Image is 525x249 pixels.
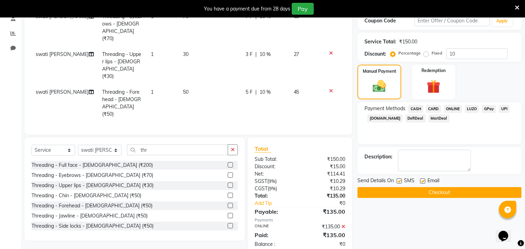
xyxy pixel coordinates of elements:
[300,241,351,248] div: ₹0
[399,38,417,45] div: ₹150.00
[428,114,449,122] span: MariDeal
[300,223,351,230] div: ₹135.00
[204,5,290,13] div: You have a payment due from 28 days
[300,207,351,216] div: ₹135.00
[255,51,257,58] span: |
[31,172,153,179] div: Threading - Eyebrows - [DEMOGRAPHIC_DATA] (₹70)
[294,89,299,95] span: 45
[300,156,351,163] div: ₹150.00
[496,221,518,242] iframe: chat widget
[300,170,351,178] div: ₹114.41
[31,212,148,220] div: Threading - Jawline - [DEMOGRAPHIC_DATA] (₹50)
[255,185,268,192] span: CGST
[294,51,299,57] span: 27
[492,16,512,26] button: Apply
[260,51,271,58] span: 10 %
[183,89,189,95] span: 50
[444,105,462,113] span: ONLINE
[364,17,414,24] div: Coupon Code
[31,192,141,199] div: Threading - Chin - [DEMOGRAPHIC_DATA] (₹50)
[300,163,351,170] div: ₹15.00
[300,178,351,185] div: ₹10.29
[249,192,300,200] div: Total:
[102,89,141,117] span: Threading - Forehead - [DEMOGRAPHIC_DATA] (₹50)
[255,178,267,184] span: SGST
[364,50,386,58] div: Discount:
[36,51,88,57] span: swati [PERSON_NAME]
[260,88,271,96] span: 10 %
[364,153,392,161] div: Description:
[255,145,271,152] span: Total
[249,170,300,178] div: Net:
[465,105,479,113] span: LUZO
[249,178,300,185] div: ( )
[249,163,300,170] div: Discount:
[432,50,442,56] label: Fixed
[31,182,154,189] div: Threading - Upper lips - [DEMOGRAPHIC_DATA] (₹30)
[249,156,300,163] div: Sub Total:
[421,67,446,74] label: Redemption
[102,51,141,79] span: Threading - Upper lips - [DEMOGRAPHIC_DATA] (₹30)
[36,89,88,95] span: swati [PERSON_NAME]
[249,223,300,230] div: ONLINE
[255,88,257,96] span: |
[300,231,351,239] div: ₹135.00
[183,51,189,57] span: 30
[357,177,394,186] span: Send Details On
[249,231,300,239] div: Paid:
[404,177,414,186] span: SMS
[426,105,441,113] span: CARD
[246,51,253,58] span: 3 F
[269,178,275,184] span: 9%
[414,15,489,26] input: Enter Offer / Coupon Code
[308,200,351,207] div: ₹0
[249,185,300,192] div: ( )
[151,89,154,95] span: 1
[31,202,152,209] div: Threading - Forehead - [DEMOGRAPHIC_DATA] (₹50)
[369,79,390,94] img: _cash.svg
[249,241,300,248] div: Balance :
[300,185,351,192] div: ₹10.29
[127,144,228,155] input: Search or Scan
[357,187,522,198] button: Checkout
[269,186,276,191] span: 9%
[499,105,510,113] span: UPI
[292,3,314,15] button: Pay
[367,114,403,122] span: [DOMAIN_NAME]
[408,105,423,113] span: CASH
[364,38,396,45] div: Service Total:
[31,162,153,169] div: Threading - Full face - [DEMOGRAPHIC_DATA] (₹200)
[364,105,405,112] span: Payment Methods
[151,51,154,57] span: 1
[249,200,308,207] a: Add Tip
[482,105,496,113] span: GPay
[249,207,300,216] div: Payable:
[255,217,345,223] div: Payments
[246,88,253,96] span: 5 F
[405,114,426,122] span: DefiDeal
[300,192,351,200] div: ₹135.00
[31,222,154,230] div: Threading - Side locks - [DEMOGRAPHIC_DATA] (₹50)
[363,68,396,74] label: Manual Payment
[398,50,421,56] label: Percentage
[423,78,445,95] img: _gift.svg
[427,177,439,186] span: Email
